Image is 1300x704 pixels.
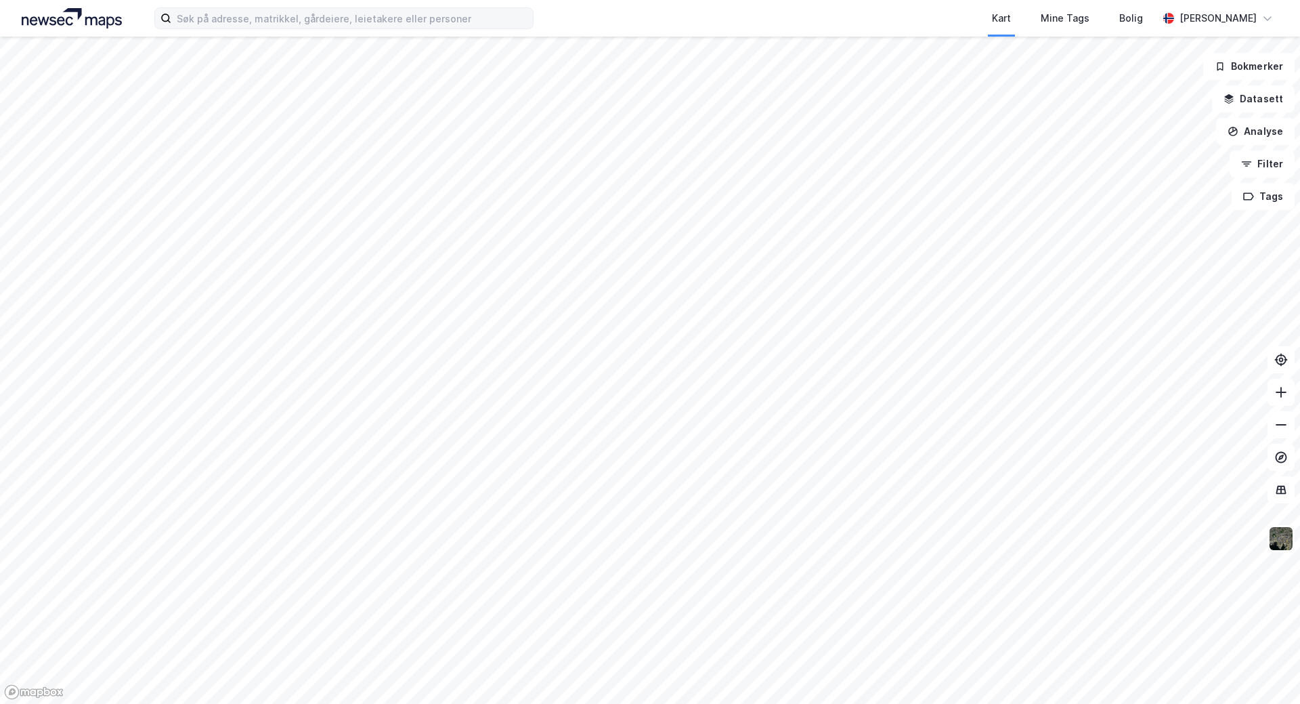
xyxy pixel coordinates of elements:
div: [PERSON_NAME] [1179,10,1257,26]
img: logo.a4113a55bc3d86da70a041830d287a7e.svg [22,8,122,28]
input: Søk på adresse, matrikkel, gårdeiere, leietakere eller personer [171,8,533,28]
div: Bolig [1119,10,1143,26]
div: Kart [992,10,1011,26]
div: Kontrollprogram for chat [1232,639,1300,704]
div: Mine Tags [1041,10,1089,26]
iframe: Chat Widget [1232,639,1300,704]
